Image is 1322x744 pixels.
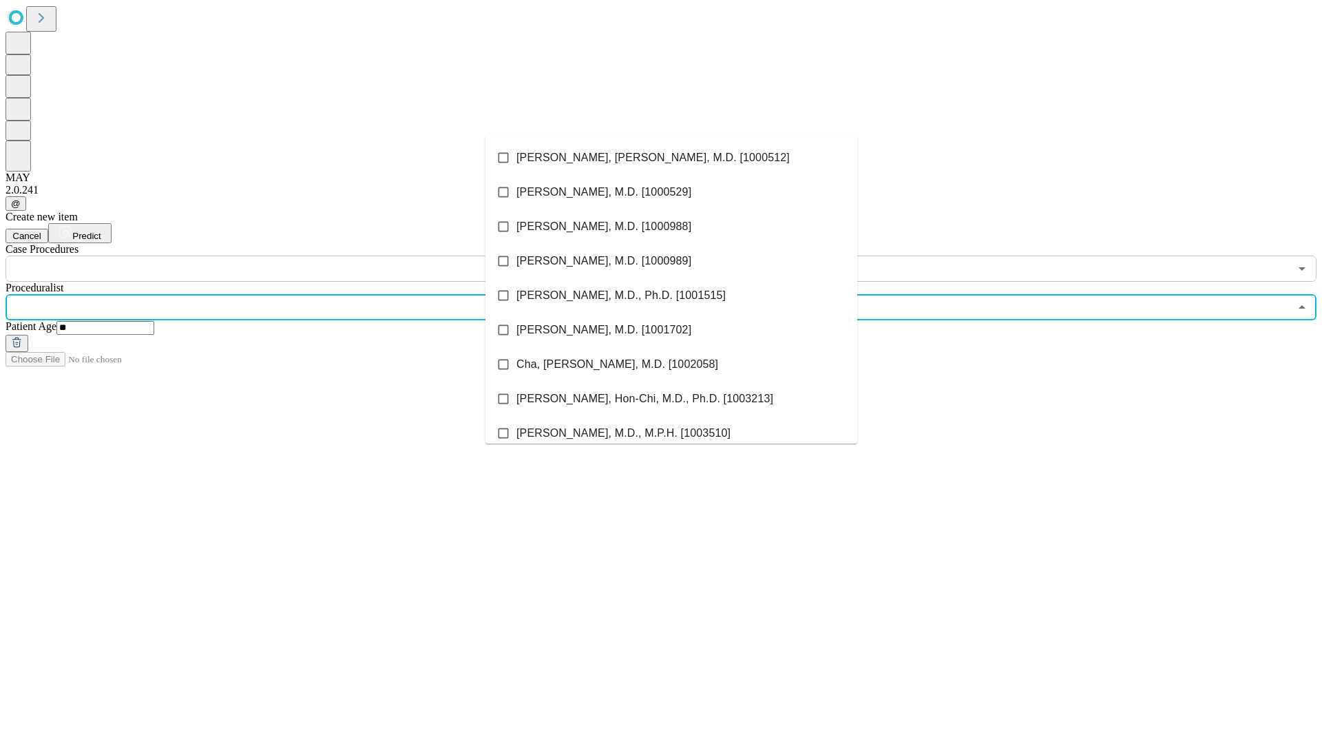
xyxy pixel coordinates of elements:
[6,282,63,293] span: Proceduralist
[516,322,691,338] span: [PERSON_NAME], M.D. [1001702]
[516,425,731,442] span: [PERSON_NAME], M.D., M.P.H. [1003510]
[6,172,1316,184] div: MAY
[516,149,790,166] span: [PERSON_NAME], [PERSON_NAME], M.D. [1000512]
[6,211,78,223] span: Create new item
[6,243,78,255] span: Scheduled Procedure
[11,198,21,209] span: @
[6,196,26,211] button: @
[516,218,691,235] span: [PERSON_NAME], M.D. [1000988]
[516,356,718,373] span: Cha, [PERSON_NAME], M.D. [1002058]
[12,231,41,241] span: Cancel
[1292,259,1312,278] button: Open
[6,320,56,332] span: Patient Age
[72,231,101,241] span: Predict
[1292,298,1312,317] button: Close
[516,184,691,200] span: [PERSON_NAME], M.D. [1000529]
[516,253,691,269] span: [PERSON_NAME], M.D. [1000989]
[516,287,726,304] span: [PERSON_NAME], M.D., Ph.D. [1001515]
[6,184,1316,196] div: 2.0.241
[48,223,112,243] button: Predict
[6,229,48,243] button: Cancel
[516,391,773,407] span: [PERSON_NAME], Hon-Chi, M.D., Ph.D. [1003213]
